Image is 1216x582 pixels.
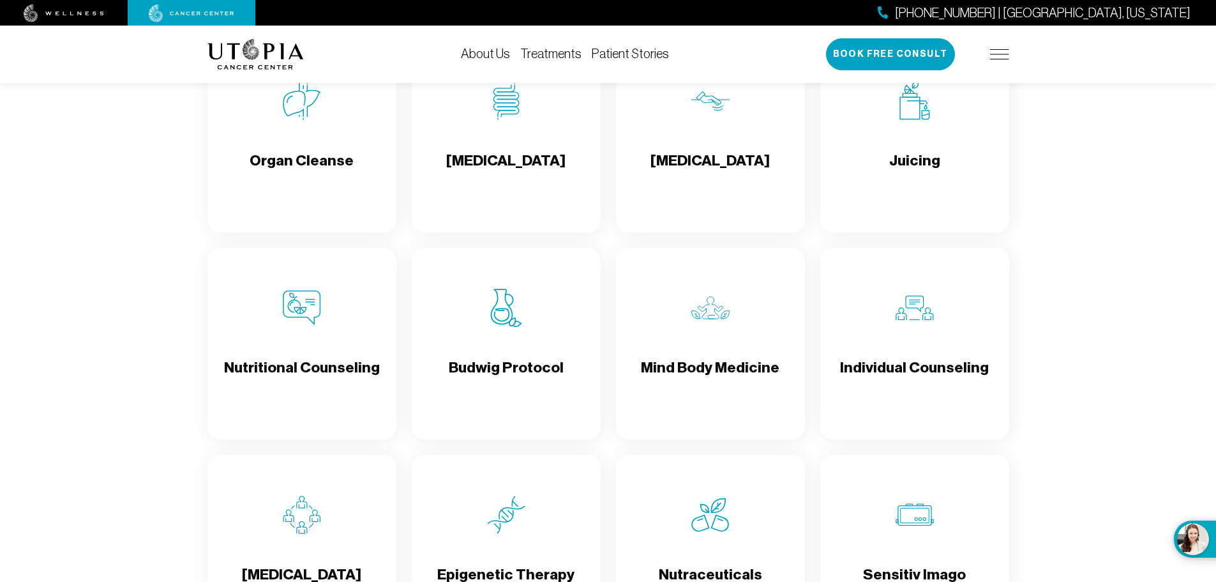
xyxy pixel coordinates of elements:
a: About Us [461,47,510,61]
h4: Organ Cleanse [250,151,354,192]
span: [PHONE_NUMBER] | [GEOGRAPHIC_DATA], [US_STATE] [895,4,1190,22]
a: Mind Body MedicineMind Body Medicine [616,248,805,440]
h4: [MEDICAL_DATA] [650,151,770,192]
h4: Mind Body Medicine [641,358,779,399]
img: Individual Counseling [896,289,934,327]
a: Colon Therapy[MEDICAL_DATA] [412,41,601,233]
img: Mind Body Medicine [691,289,730,327]
img: Nutraceuticals [691,496,730,534]
img: Juicing [896,82,934,120]
a: Organ CleanseOrgan Cleanse [207,41,396,233]
img: Nutritional Counseling [283,289,321,327]
a: Individual CounselingIndividual Counseling [820,248,1009,440]
img: cancer center [149,4,234,22]
a: Lymphatic Massage[MEDICAL_DATA] [616,41,805,233]
h4: Individual Counseling [840,358,989,399]
h4: [MEDICAL_DATA] [446,151,566,192]
img: icon-hamburger [990,49,1009,59]
a: Patient Stories [592,47,669,61]
a: Nutritional CounselingNutritional Counseling [207,248,396,440]
img: Epigenetic Therapy [487,496,525,534]
a: JuicingJuicing [820,41,1009,233]
img: Organ Cleanse [283,82,321,120]
h4: Budwig Protocol [449,358,564,399]
img: Colon Therapy [487,82,525,120]
a: Budwig ProtocolBudwig Protocol [412,248,601,440]
img: Group Therapy [283,496,321,534]
button: Book Free Consult [826,38,955,70]
img: Lymphatic Massage [691,82,730,120]
a: Treatments [520,47,582,61]
img: Sensitiv Imago [896,496,934,534]
a: [PHONE_NUMBER] | [GEOGRAPHIC_DATA], [US_STATE] [878,4,1190,22]
h4: Nutritional Counseling [224,358,380,399]
img: logo [207,39,304,70]
img: Budwig Protocol [487,289,525,327]
img: wellness [24,4,104,22]
h4: Juicing [889,151,940,192]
